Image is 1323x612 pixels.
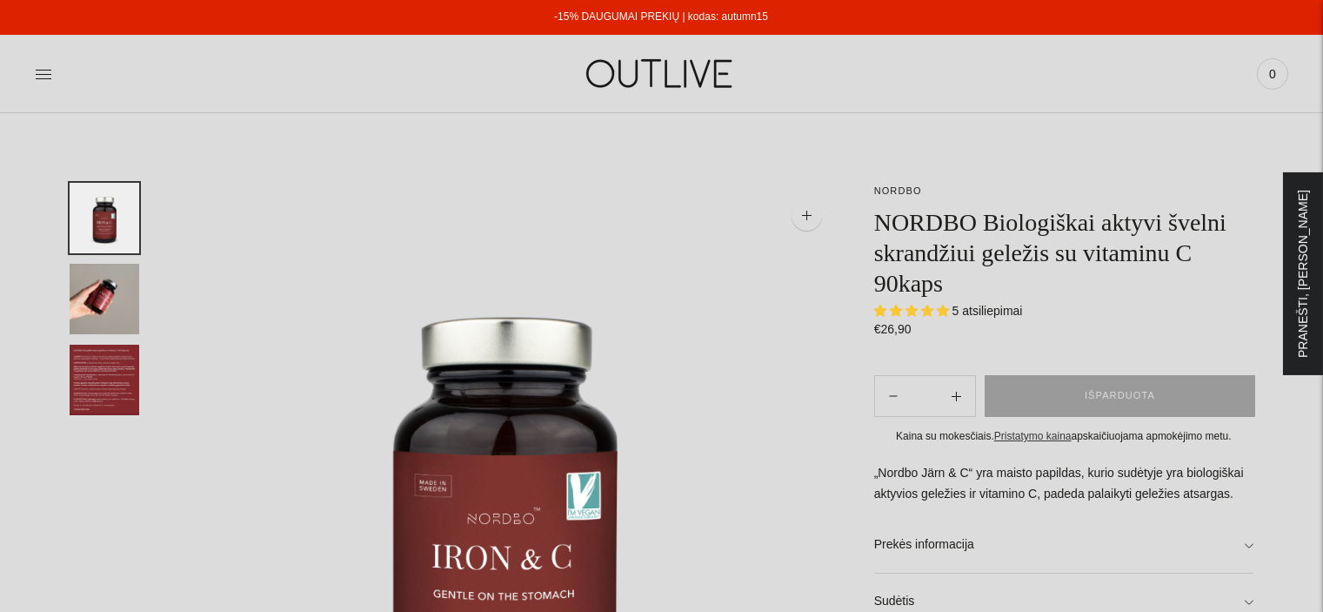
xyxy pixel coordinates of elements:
[985,375,1255,417] button: IŠPARDUOTA
[70,183,139,253] button: Translation missing: en.general.accessibility.image_thumbail
[1085,387,1155,405] span: IŠPARDUOTA
[874,463,1253,505] p: „Nordbo Järn & C“ yra maisto papildas, kurio sudėtyje yra biologiškai aktyvios geležies ir vitami...
[1260,62,1285,86] span: 0
[874,517,1253,573] a: Prekės informacija
[874,322,912,336] span: €26,90
[874,185,922,196] a: NORDBO
[952,304,1023,318] span: 5 atsiliepimai
[874,207,1253,299] h1: NORDBO Biologiškai aktyvi švelni skrandžiui geležis su vitaminu C 90kaps
[552,44,770,104] img: OUTLIVE
[1257,55,1288,93] a: 0
[70,345,139,415] button: Translation missing: en.general.accessibility.image_thumbail
[994,430,1072,442] a: Pristatymo kaina
[70,264,139,334] button: Translation missing: en.general.accessibility.image_thumbail
[875,375,912,417] button: Add product quantity
[554,10,768,23] a: -15% DAUGUMAI PREKIŲ | kodas: autumn15
[874,427,1253,446] div: Kaina su mokesčiais. apskaičiuojama apmokėjimo metu.
[912,384,938,409] input: Product quantity
[938,375,975,417] button: Subtract product quantity
[874,304,952,318] span: 5.00 stars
